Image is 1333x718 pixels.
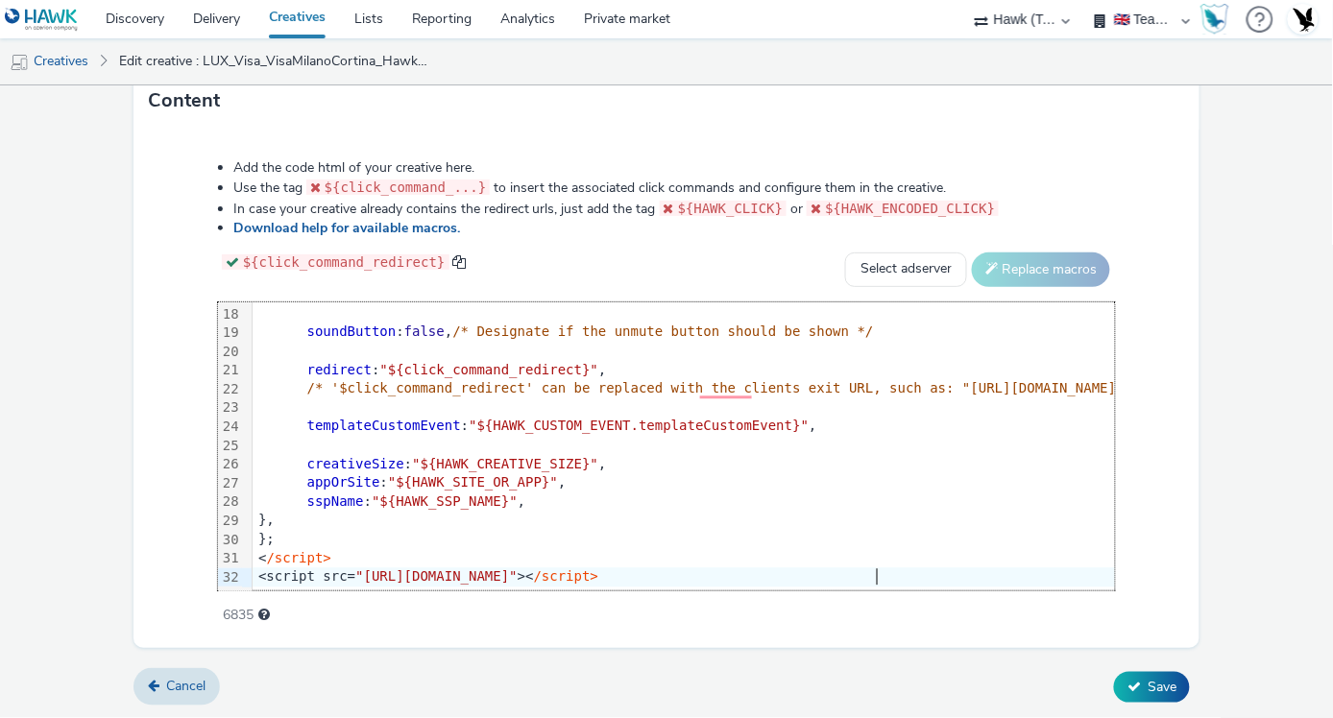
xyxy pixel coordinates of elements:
[233,158,1115,178] li: Add the code html of your creative here.
[534,568,598,584] span: /script>
[218,342,242,361] div: 20
[412,456,598,471] span: "${HAWK_CREATIVE_SIZE}"
[404,323,445,339] span: false
[307,380,1150,395] span: /* '$click_command_redirect' can be replaced with the clients exit URL, such as: "[URL][DOMAIN_NA...
[233,199,1115,219] li: In case your creative already contains the redirect urls, just add the tag or
[678,201,784,216] span: ${HAWK_CLICK}
[1114,672,1190,703] button: Save
[1200,4,1229,35] img: Hawk Academy
[5,8,79,32] img: undefined Logo
[218,473,242,492] div: 27
[325,179,487,195] span: ${click_command_...}
[307,474,380,490] span: appOrSite
[10,53,29,72] img: mobile
[372,493,518,509] span: "${HAWK_SSP_NAME}"
[218,530,242,549] div: 30
[218,304,242,323] div: 18
[1148,678,1176,696] span: Save
[218,511,242,530] div: 29
[218,491,242,511] div: 28
[218,548,242,567] div: 31
[453,255,467,269] span: copy to clipboard
[243,254,446,270] span: ${click_command_redirect}
[307,456,404,471] span: creativeSize
[233,219,468,237] a: Download help for available macros.
[307,418,461,433] span: templateCustomEvent
[148,86,220,115] h3: Content
[223,606,254,625] span: 6835
[825,201,995,216] span: ${HAWK_ENCODED_CLICK}
[1200,4,1237,35] a: Hawk Academy
[469,418,809,433] span: "${HAWK_CUSTOM_EVENT.templateCustomEvent}"
[452,323,873,339] span: /* Designate if the unmute button should be shown */
[307,493,364,509] span: sspName
[218,379,242,398] div: 22
[267,550,331,565] span: /script>
[388,474,558,490] span: "${HAWK_SITE_OR_APP}"
[233,178,1115,198] li: Use the tag to insert the associated click commands and configure them in the creative.
[109,38,443,84] a: Edit creative : LUX_Visa_VisaMilanoCortina_Hawk_HTML_NonExp_Static_300x250_MPU_August2025
[218,417,242,436] div: 24
[1289,5,1318,34] img: Account UK
[218,397,242,417] div: 23
[166,677,206,695] span: Cancel
[133,668,220,705] a: Cancel
[307,323,397,339] span: soundButton
[218,454,242,473] div: 26
[218,436,242,455] div: 25
[972,252,1110,287] button: Replace macros
[307,362,372,377] span: redirect
[218,567,242,586] div: 32
[355,568,518,584] span: "[URL][DOMAIN_NAME]"
[380,362,599,377] span: "${click_command_redirect}"
[218,323,242,342] div: 19
[218,360,242,379] div: 21
[258,606,270,625] div: Maximum recommended length: 3000 characters.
